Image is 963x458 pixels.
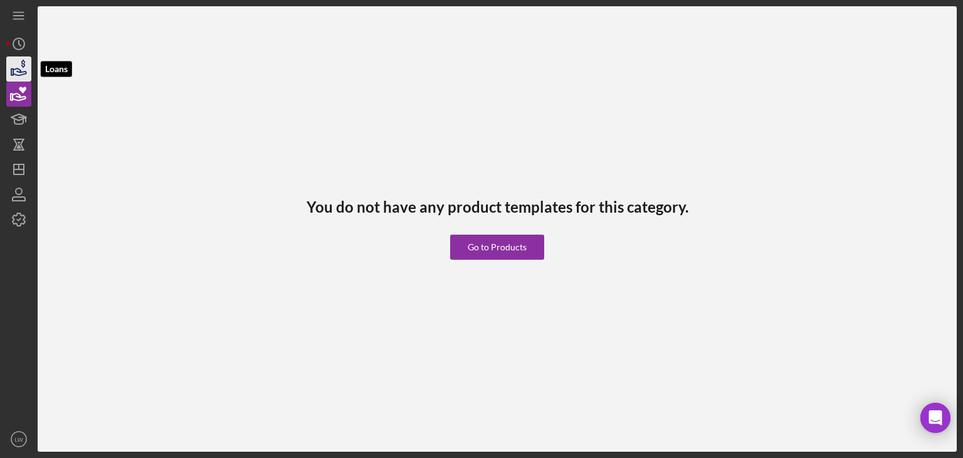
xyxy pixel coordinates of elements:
[920,403,950,433] div: Open Intercom Messenger
[450,216,544,260] a: Go to Products
[307,198,688,216] h3: You do not have any product templates for this category.
[468,235,527,260] div: Go to Products
[450,235,544,260] button: Go to Products
[6,427,31,452] button: LW
[14,436,24,443] text: LW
